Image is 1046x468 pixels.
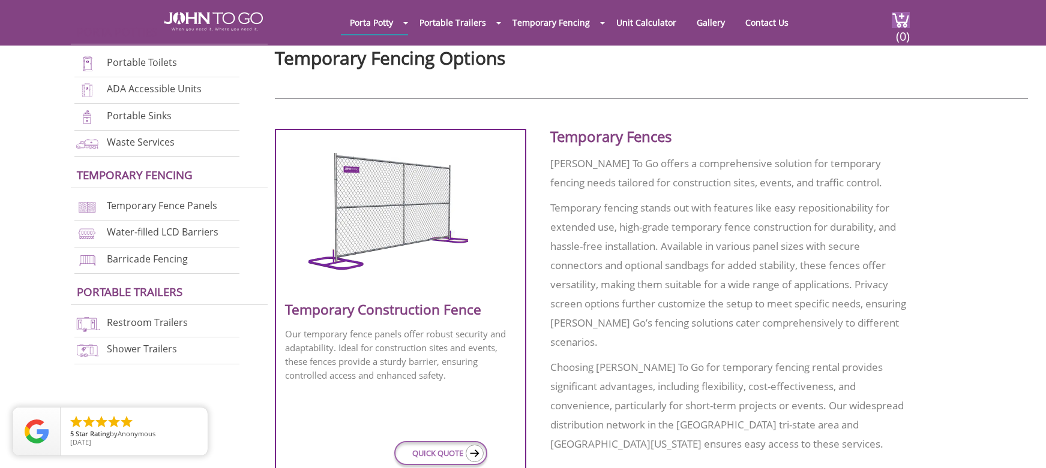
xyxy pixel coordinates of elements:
[107,109,172,122] a: Portable Sinks
[550,358,909,454] p: Choosing [PERSON_NAME] To Go for temporary fencing rental provides significant advantages, includ...
[77,284,182,299] a: Portable trailers
[688,11,734,34] a: Gallery
[25,419,49,443] img: Review Rating
[107,135,175,149] a: Waste Services
[107,316,188,329] a: Restroom Trailers
[76,429,110,438] span: Star Rating
[77,167,193,182] a: Temporary Fencing
[550,129,909,148] h2: Temporary Fences
[74,342,100,358] img: shower-trailers-new.png
[74,316,100,332] img: restroom-trailers-new.png
[107,343,177,356] a: Shower Trailers
[107,82,202,95] a: ADA Accessible Units
[550,198,909,352] p: Temporary fencing stands out with features like easy repositionability for extended use, high-gra...
[70,430,198,439] span: by
[164,12,263,31] img: JOHN to go
[107,56,177,69] a: Portable Toilets
[892,12,910,28] img: cart a
[550,154,909,192] p: [PERSON_NAME] To Go offers a comprehensive solution for temporary fencing needs tailored for cons...
[736,11,798,34] a: Contact Us
[107,226,218,239] a: Water-filled LCD Barriers
[607,11,685,34] a: Unit Calculator
[107,199,217,212] a: Temporary Fence Panels
[82,415,96,429] li: 
[74,56,100,72] img: portable-toilets-new.png
[275,42,1028,68] h2: Temporary Fencing Options
[118,429,155,438] span: Anonymous
[308,153,468,279] img: Chain-Link-Temporary-Fencing-Panels.png
[394,441,487,465] a: QUICK QUOTE
[341,11,402,34] a: Porta Potty
[70,429,74,438] span: 5
[74,252,100,268] img: barricade-fencing-icon-new.png
[70,437,91,446] span: [DATE]
[285,303,515,321] h3: Temporary Construction Fence
[119,415,134,429] li: 
[503,11,599,34] a: Temporary Fencing
[410,11,495,34] a: Portable Trailers
[107,415,121,429] li: 
[77,24,157,39] a: Porta Potties
[74,82,100,98] img: ADA-units-new.png
[285,327,515,382] p: Our temporary fence panels offer robust security and adaptability. Ideal for construction sites a...
[74,225,100,241] img: water-filled%20barriers-new.png
[74,135,100,152] img: waste-services-new.png
[107,252,188,265] a: Barricade Fencing
[69,415,83,429] li: 
[895,19,910,44] span: (0)
[466,445,484,462] img: icon
[74,109,100,125] img: portable-sinks-new.png
[74,199,100,215] img: chan-link-fencing-new.png
[94,415,109,429] li: 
